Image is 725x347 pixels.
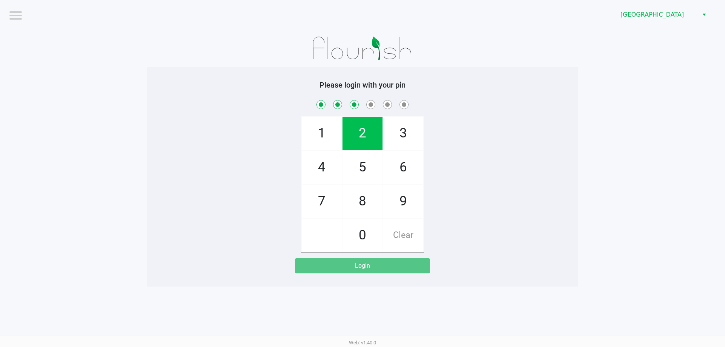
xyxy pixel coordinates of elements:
span: 3 [383,117,423,150]
h5: Please login with your pin [153,80,572,89]
span: Web: v1.40.0 [349,340,376,345]
span: 4 [302,151,342,184]
span: 1 [302,117,342,150]
span: 7 [302,185,342,218]
span: 2 [342,117,383,150]
span: 5 [342,151,383,184]
span: 6 [383,151,423,184]
button: Select [699,8,710,22]
span: 8 [342,185,383,218]
span: Clear [383,219,423,252]
span: 9 [383,185,423,218]
span: [GEOGRAPHIC_DATA] [620,10,694,19]
span: 0 [342,219,383,252]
